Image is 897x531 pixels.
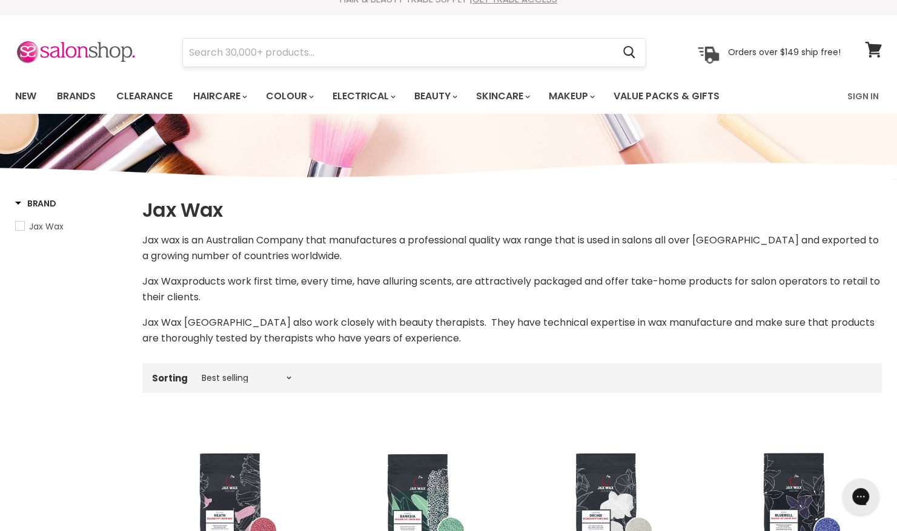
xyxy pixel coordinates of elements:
span: Jax Wax [GEOGRAPHIC_DATA] also work closely with beauty therapists. They have technical expertise... [142,315,875,345]
a: Colour [257,84,321,109]
button: Search [613,39,645,67]
a: Clearance [107,84,182,109]
a: Electrical [323,84,403,109]
a: Sign In [840,84,886,109]
ul: Main menu [6,79,784,114]
span: Jax Wax [29,220,64,233]
iframe: Gorgias live chat messenger [836,474,885,519]
p: Orders over $149 ship free! [728,47,841,58]
a: Skincare [467,84,537,109]
a: Haircare [184,84,254,109]
a: New [6,84,45,109]
a: Jax Wax [15,220,127,233]
span: Jax wax is an Australian Company that manufactures a professional quality wax range that is used ... [142,233,879,263]
label: Sorting [152,373,188,383]
span: Jax Wax [142,274,182,288]
h1: Jax Wax [142,197,882,223]
input: Search [183,39,613,67]
a: Brands [48,84,105,109]
a: Value Packs & Gifts [604,84,729,109]
a: Makeup [540,84,602,109]
form: Product [182,38,646,67]
p: products work first time, every time, have alluring scents, are attractively packaged and offer t... [142,274,882,305]
h3: Brand [15,197,56,209]
a: Beauty [405,84,465,109]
